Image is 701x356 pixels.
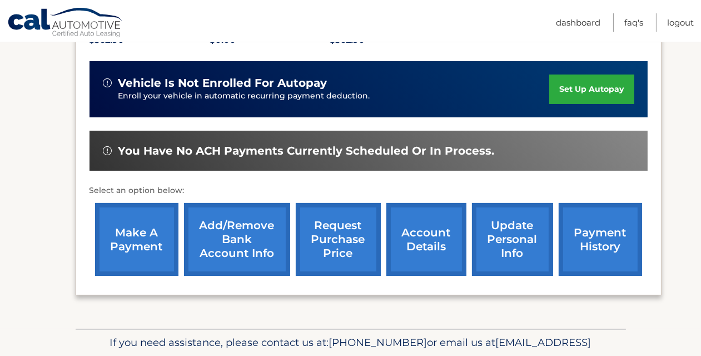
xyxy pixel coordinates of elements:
a: request purchase price [296,203,381,276]
a: account details [386,203,466,276]
span: You have no ACH payments currently scheduled or in process. [118,144,495,158]
img: alert-white.svg [103,78,112,87]
a: Logout [667,13,694,32]
img: alert-white.svg [103,146,112,155]
span: [PHONE_NUMBER] [329,336,427,349]
p: Enroll your vehicle in automatic recurring payment deduction. [118,90,550,102]
a: Cal Automotive [7,7,124,39]
a: FAQ's [624,13,643,32]
p: Select an option below: [90,184,648,197]
a: Add/Remove bank account info [184,203,290,276]
a: make a payment [95,203,178,276]
a: Dashboard [556,13,600,32]
a: update personal info [472,203,553,276]
a: payment history [559,203,642,276]
span: vehicle is not enrolled for autopay [118,76,327,90]
a: set up autopay [549,75,634,104]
